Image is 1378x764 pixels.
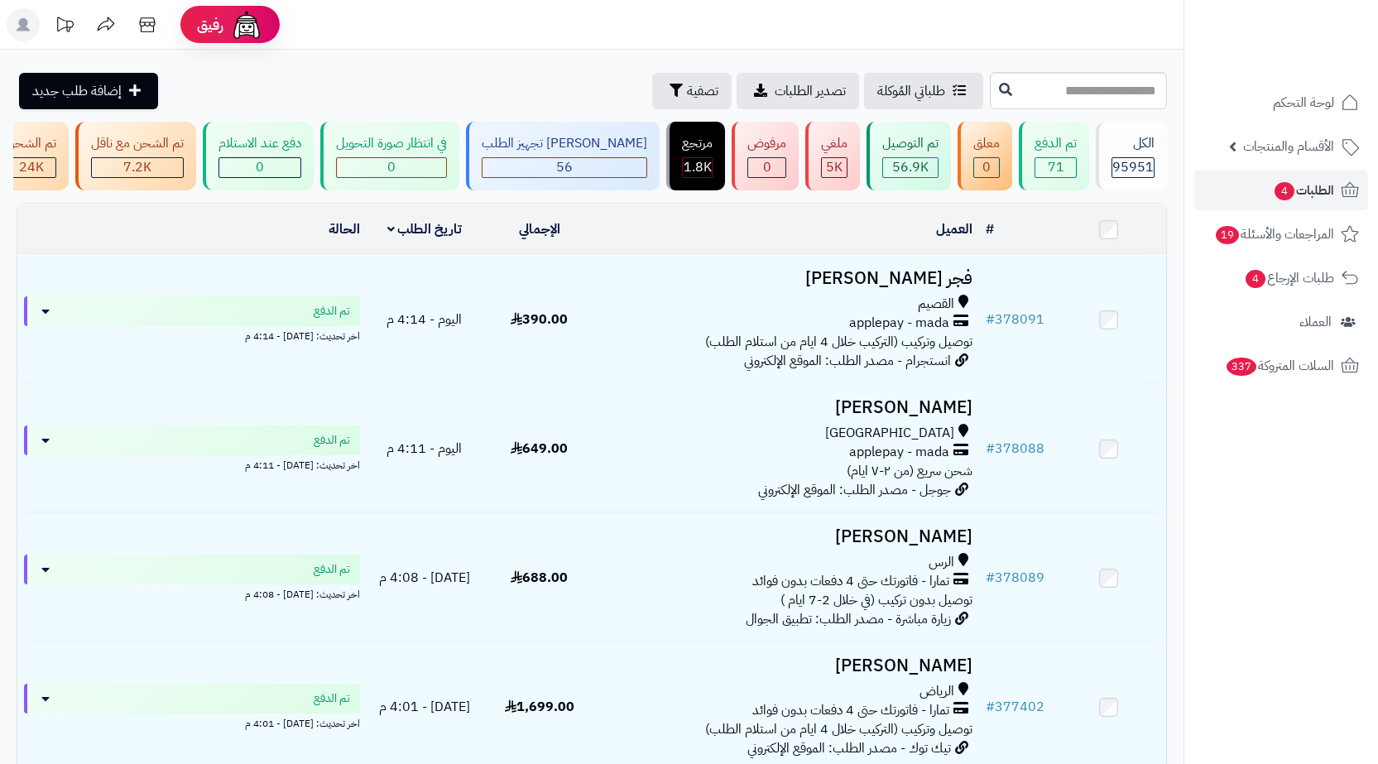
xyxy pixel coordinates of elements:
span: applepay - mada [849,314,949,333]
img: ai-face.png [230,8,263,41]
div: في انتظار صورة التحويل [336,134,447,153]
span: # [986,439,995,459]
a: تصدير الطلبات [737,73,859,109]
span: # [986,310,995,329]
a: تاريخ الطلب [387,219,463,239]
span: الرياض [919,682,954,701]
span: applepay - mada [849,443,949,462]
div: 0 [337,158,446,177]
a: طلبات الإرجاع4 [1194,258,1368,298]
a: تم الدفع 71 [1015,122,1092,190]
span: جوجل - مصدر الطلب: الموقع الإلكتروني [758,480,951,500]
a: طلباتي المُوكلة [864,73,983,109]
div: اخر تحديث: [DATE] - 4:14 م [24,326,360,344]
a: #377402 [986,697,1044,717]
span: شحن سريع (من ٢-٧ ايام) [847,461,972,481]
span: # [986,568,995,588]
div: 0 [219,158,300,177]
div: الكل [1112,134,1155,153]
a: #378089 [986,568,1044,588]
span: الأقسام والمنتجات [1243,135,1334,158]
span: 95951 [1112,157,1154,177]
span: 649.00 [511,439,568,459]
a: مرتجع 1.8K [663,122,728,190]
div: 0 [974,158,999,177]
span: السلات المتروكة [1225,354,1334,377]
span: المراجعات والأسئلة [1214,223,1334,246]
a: # [986,219,994,239]
span: تم الدفع [314,690,350,707]
a: الحالة [329,219,360,239]
a: تم الشحن مع ناقل 7.2K [72,122,199,190]
span: تيك توك - مصدر الطلب: الموقع الإلكتروني [747,738,951,758]
span: 4 [1275,182,1294,200]
h3: [PERSON_NAME] [603,656,972,675]
span: 56.9K [892,157,929,177]
span: 56 [556,157,573,177]
a: إضافة طلب جديد [19,73,158,109]
div: دفع عند الاستلام [218,134,301,153]
div: [PERSON_NAME] تجهيز الطلب [482,134,647,153]
a: العميل [936,219,972,239]
span: تصدير الطلبات [775,81,846,101]
span: 5K [826,157,843,177]
span: 24K [19,157,44,177]
div: 0 [748,158,785,177]
a: العملاء [1194,302,1368,342]
div: 24036 [7,158,55,177]
span: لوحة التحكم [1273,91,1334,114]
span: انستجرام - مصدر الطلب: الموقع الإلكتروني [744,351,951,371]
a: لوحة التحكم [1194,83,1368,123]
span: 4 [1246,270,1265,288]
div: ملغي [821,134,847,153]
span: اليوم - 4:14 م [387,310,462,329]
a: #378091 [986,310,1044,329]
div: 4992 [822,158,847,177]
h3: [PERSON_NAME] [603,527,972,546]
span: توصيل وتركيب (التركيب خلال 4 ايام من استلام الطلب) [705,332,972,352]
span: 390.00 [511,310,568,329]
span: 1,699.00 [505,697,574,717]
span: [DATE] - 4:08 م [379,568,470,588]
span: تم الدفع [314,303,350,320]
a: الطلبات4 [1194,171,1368,210]
div: مرتجع [682,134,713,153]
span: تصفية [687,81,718,101]
div: معلق [973,134,1000,153]
span: [GEOGRAPHIC_DATA] [825,424,954,443]
span: تم الدفع [314,432,350,449]
a: المراجعات والأسئلة19 [1194,214,1368,254]
span: 0 [387,157,396,177]
span: 0 [763,157,771,177]
a: دفع عند الاستلام 0 [199,122,317,190]
button: تصفية [652,73,732,109]
div: اخر تحديث: [DATE] - 4:01 م [24,714,360,731]
span: القصيم [918,295,954,314]
div: اخر تحديث: [DATE] - 4:08 م [24,584,360,602]
span: الطلبات [1273,179,1334,202]
a: السلات المتروكة337 [1194,346,1368,386]
div: 71 [1035,158,1076,177]
span: 19 [1216,226,1239,244]
a: الكل95951 [1092,122,1170,190]
div: تم التوصيل [882,134,939,153]
span: تمارا - فاتورتك حتى 4 دفعات بدون فوائد [752,572,949,591]
span: تمارا - فاتورتك حتى 4 دفعات بدون فوائد [752,701,949,720]
a: معلق 0 [954,122,1015,190]
span: طلباتي المُوكلة [877,81,945,101]
h3: [PERSON_NAME] [603,398,972,417]
span: # [986,697,995,717]
div: مرفوض [747,134,786,153]
span: زيارة مباشرة - مصدر الطلب: تطبيق الجوال [746,609,951,629]
span: توصيل وتركيب (التركيب خلال 4 ايام من استلام الطلب) [705,719,972,739]
a: #378088 [986,439,1044,459]
div: تم الشحن مع ناقل [91,134,184,153]
span: العملاء [1299,310,1332,334]
span: 71 [1048,157,1064,177]
span: 688.00 [511,568,568,588]
a: في انتظار صورة التحويل 0 [317,122,463,190]
span: 337 [1227,358,1256,376]
span: طلبات الإرجاع [1244,267,1334,290]
div: 56891 [883,158,938,177]
span: 0 [256,157,264,177]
